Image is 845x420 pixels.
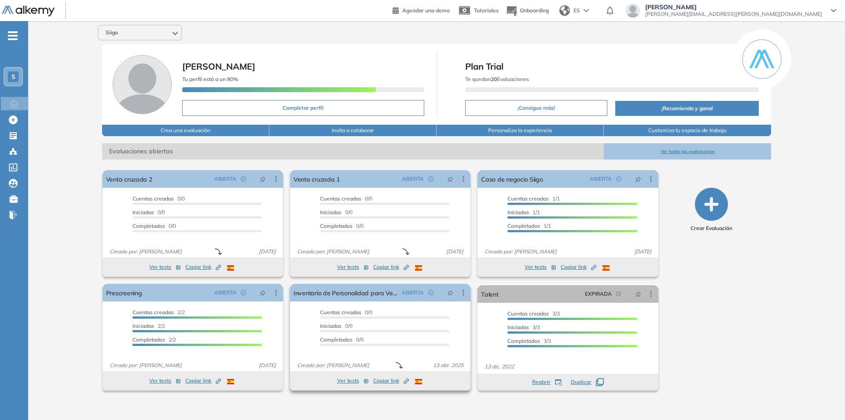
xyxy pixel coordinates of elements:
span: Crear Evaluación [691,224,732,232]
span: Copiar link [561,263,596,271]
b: 20 [491,76,497,82]
img: Logo [2,6,55,17]
span: pushpin [635,290,641,297]
span: Cuentas creadas [132,309,174,316]
span: 0/0 [320,195,372,202]
span: pushpin [447,289,453,296]
button: ¡Consigue más! [465,100,607,116]
img: Foto de perfil [113,55,172,114]
span: check-circle [428,290,434,295]
span: [PERSON_NAME][EMAIL_ADDRESS][PERSON_NAME][DOMAIN_NAME] [645,11,822,18]
span: Completados [132,336,165,343]
button: Ver tests [337,262,369,272]
span: 0/0 [320,323,353,329]
a: Prescreening [106,284,142,301]
span: 0/0 [320,223,364,229]
span: 3/3 [507,310,560,317]
span: ABIERTA [402,289,424,297]
span: Iniciadas [132,323,154,329]
span: Agendar una demo [402,7,450,14]
span: Cuentas creadas [507,195,549,202]
span: Iniciadas [320,209,342,216]
span: Te quedan Evaluaciones [465,76,529,82]
span: Reabrir [532,378,551,386]
a: Venta cruzada 1 [294,170,340,188]
span: ABIERTA [590,175,612,183]
span: Plan Trial [465,60,759,73]
button: Invita a colaborar [269,125,437,136]
span: 0/0 [132,195,185,202]
button: Personaliza la experiencia [437,125,604,136]
span: 2/2 [132,323,165,329]
a: Caso de negocio Siigo [481,170,543,188]
button: Copiar link [185,375,221,386]
span: Onboarding [520,7,549,14]
span: 3/3 [507,324,540,331]
iframe: Chat Widget [687,318,845,420]
span: pushpin [635,175,641,182]
span: [PERSON_NAME] [645,4,822,11]
span: Siigo [106,29,118,36]
span: pushpin [447,175,453,182]
a: Talent [481,285,498,303]
a: Venta cruzada 2 [106,170,152,188]
button: Duplicar [571,378,604,386]
button: pushpin [628,172,648,186]
span: Completados [132,223,165,229]
img: ESP [415,379,422,384]
span: ABIERTA [214,289,236,297]
span: EXPIRADA [585,290,612,298]
span: Iniciadas [507,324,529,331]
span: Evaluaciones abiertas [102,143,604,160]
span: Creado por: [PERSON_NAME] [294,248,373,256]
span: Iniciadas [132,209,154,216]
span: Iniciadas [320,323,342,329]
span: check-circle [241,290,246,295]
span: Creado por: [PERSON_NAME] [106,248,185,256]
button: pushpin [441,172,460,186]
button: Customiza tu espacio de trabajo [604,125,771,136]
img: ESP [603,265,610,271]
span: 0/0 [320,309,372,316]
button: pushpin [628,287,648,301]
span: Tutoriales [474,7,499,14]
a: Inventario de Personalidad para Vendedores (IPV) [294,284,398,301]
span: [DATE] [255,248,279,256]
button: Copiar link [373,375,409,386]
span: S [11,73,15,80]
span: field-time [616,291,621,297]
button: Copiar link [373,262,409,272]
button: Ver todas las evaluaciones [604,143,771,160]
img: ESP [227,265,234,271]
span: pushpin [260,175,266,182]
span: check-circle [616,176,621,182]
span: ABIERTA [214,175,236,183]
img: world [559,5,570,16]
span: check-circle [241,176,246,182]
span: Iniciadas [507,209,529,216]
button: Ver tests [149,375,181,386]
button: pushpin [253,286,272,300]
button: ¡Recomienda y gana! [615,101,759,116]
span: 0/0 [320,336,364,343]
span: Completados [320,336,353,343]
button: Copiar link [561,262,596,272]
span: [PERSON_NAME] [182,61,255,72]
button: Completar perfil [182,100,424,116]
span: 13 dic. 2022 [481,363,518,371]
span: 1/1 [507,223,551,229]
button: pushpin [253,172,272,186]
span: 1/1 [507,195,560,202]
span: pushpin [260,289,266,296]
span: 2/2 [132,309,185,316]
span: [DATE] [255,361,279,369]
span: Completados [507,223,540,229]
img: ESP [227,379,234,384]
span: Copiar link [373,377,409,385]
span: 13 abr. 2025 [430,361,467,369]
span: 0/0 [132,209,165,216]
span: Duplicar [571,378,591,386]
span: Cuentas creadas [320,309,361,316]
span: Tu perfil está a un 80% [182,76,238,82]
img: ESP [415,265,422,271]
